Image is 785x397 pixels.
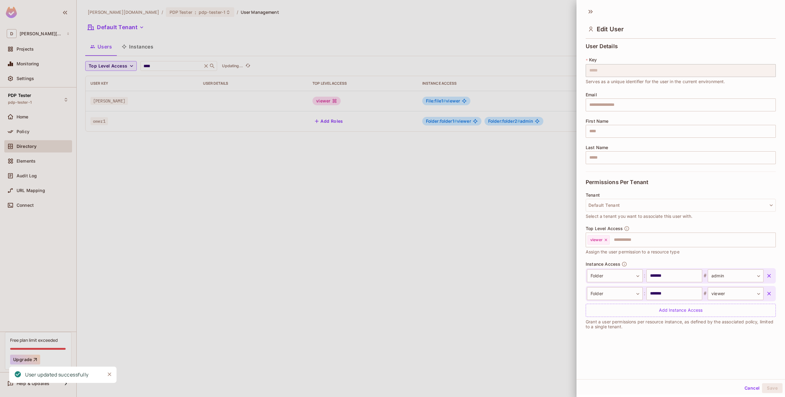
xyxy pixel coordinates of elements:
p: Grant a user permissions per resource instance, as defined by the associated policy, limited to a... [586,319,776,329]
button: Close [105,370,114,379]
span: First Name [586,119,609,124]
span: Last Name [586,145,608,150]
span: : [643,290,646,297]
span: User Details [586,43,618,49]
button: Save [762,383,783,393]
div: Folder [587,287,643,300]
div: Add Instance Access [586,304,776,317]
span: Top Level Access [586,226,623,231]
span: Key [589,57,597,62]
span: viewer [590,237,603,242]
div: User updated successfully [25,371,89,379]
span: Assign the user permission to a resource type [586,249,680,255]
button: Open [772,239,774,240]
div: admin [708,269,764,282]
div: viewer [708,287,764,300]
span: : [643,272,646,279]
span: Email [586,92,597,97]
button: Default Tenant [586,199,776,212]
span: Tenant [586,193,600,198]
span: # [702,290,708,297]
span: Instance Access [586,262,620,267]
div: viewer [588,235,610,245]
span: Select a tenant you want to associate this user with. [586,213,692,220]
div: Folder [587,269,643,282]
span: # [702,272,708,279]
span: Permissions Per Tenant [586,179,648,185]
span: Serves as a unique identifier for the user in the current environment. [586,78,725,85]
span: Edit User [597,25,624,33]
button: Cancel [742,383,762,393]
